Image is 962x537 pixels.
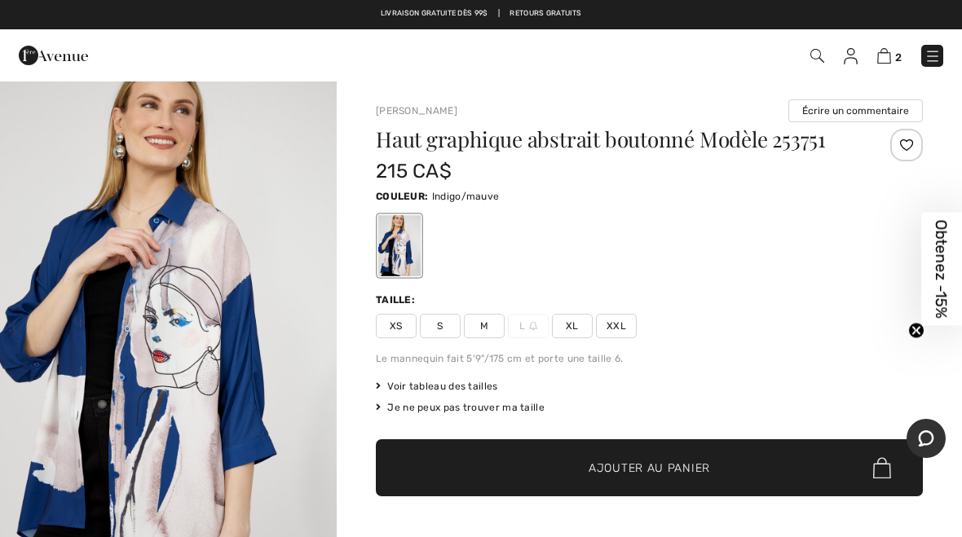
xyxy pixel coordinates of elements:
[378,215,421,276] div: Indigo/mauve
[376,439,923,496] button: Ajouter au panier
[510,8,581,20] a: Retours gratuits
[895,51,902,64] span: 2
[464,314,505,338] span: M
[908,322,924,338] button: Close teaser
[844,48,858,64] img: Mes infos
[376,129,832,150] h1: Haut graphique abstrait boutonné Modèle 253751
[921,212,962,325] div: Obtenez -15%Close teaser
[376,400,923,415] div: Je ne peux pas trouver ma taille
[924,48,941,64] img: Menu
[810,49,824,63] img: Recherche
[376,105,457,117] a: [PERSON_NAME]
[877,46,902,65] a: 2
[376,314,417,338] span: XS
[933,219,951,318] span: Obtenez -15%
[596,314,637,338] span: XXL
[877,48,891,64] img: Panier d'achat
[376,379,498,394] span: Voir tableau des tailles
[907,419,946,460] iframe: Ouvre un widget dans lequel vous pouvez chatter avec l’un de nos agents
[498,8,500,20] span: |
[376,191,428,202] span: Couleur:
[432,191,500,202] span: Indigo/mauve
[508,314,549,338] span: L
[19,39,88,72] img: 1ère Avenue
[420,314,461,338] span: S
[19,46,88,62] a: 1ère Avenue
[589,460,710,477] span: Ajouter au panier
[376,160,452,183] span: 215 CA$
[381,8,488,20] a: Livraison gratuite dès 99$
[376,351,923,366] div: Le mannequin fait 5'9"/175 cm et porte une taille 6.
[376,293,418,307] div: Taille:
[552,314,593,338] span: XL
[788,99,923,122] button: Écrire un commentaire
[873,457,891,478] img: Bag.svg
[529,322,537,330] img: ring-m.svg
